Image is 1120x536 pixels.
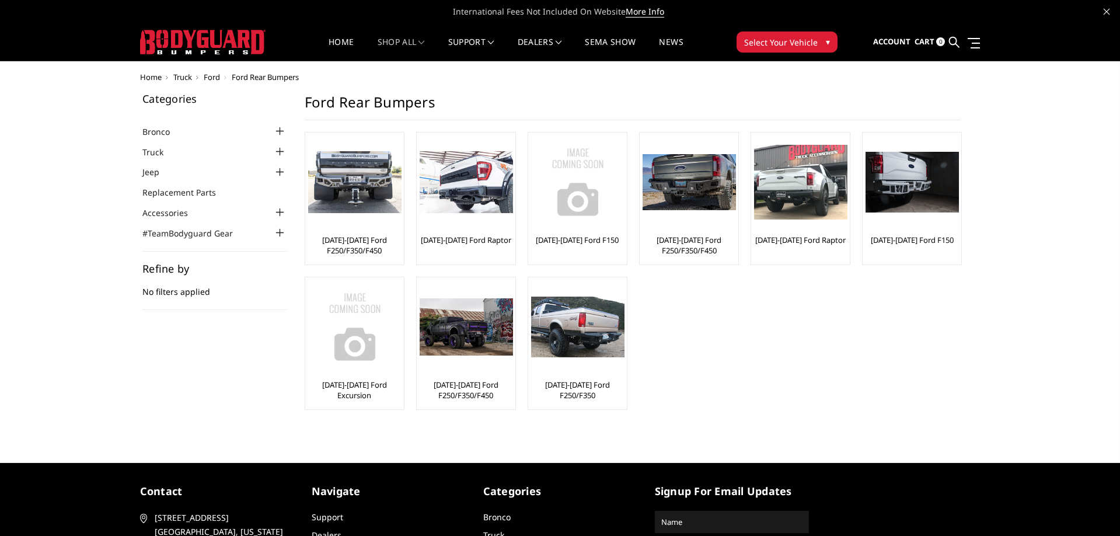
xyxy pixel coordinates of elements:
[140,72,162,82] a: Home
[142,186,231,199] a: Replacement Parts
[585,38,636,61] a: SEMA Show
[531,135,624,229] img: No Image
[142,146,178,158] a: Truck
[915,36,934,47] span: Cart
[420,380,512,401] a: [DATE]-[DATE] Ford F250/F350/F450
[308,280,401,374] a: No Image
[378,38,425,61] a: shop all
[659,38,683,61] a: News
[204,72,220,82] a: Ford
[142,263,287,274] h5: Refine by
[142,227,247,239] a: #TeamBodyguard Gear
[531,380,624,401] a: [DATE]-[DATE] Ford F250/F350
[329,38,354,61] a: Home
[873,36,910,47] span: Account
[657,513,807,531] input: Name
[312,511,343,523] a: Support
[308,235,401,256] a: [DATE]-[DATE] Ford F250/F350/F450
[308,380,401,401] a: [DATE]-[DATE] Ford Excursion
[142,207,203,219] a: Accessories
[536,235,619,245] a: [DATE]-[DATE] Ford F150
[421,235,511,245] a: [DATE]-[DATE] Ford Raptor
[448,38,494,61] a: Support
[142,93,287,104] h5: Categories
[915,26,945,58] a: Cart 0
[518,38,562,61] a: Dealers
[744,36,818,48] span: Select Your Vehicle
[873,26,910,58] a: Account
[173,72,192,82] a: Truck
[826,36,830,48] span: ▾
[232,72,299,82] span: Ford Rear Bumpers
[140,483,294,499] h5: contact
[655,483,809,499] h5: signup for email updates
[483,511,511,523] a: Bronco
[755,235,846,245] a: [DATE]-[DATE] Ford Raptor
[626,6,664,18] a: More Info
[140,30,266,54] img: BODYGUARD BUMPERS
[305,93,961,120] h1: Ford Rear Bumpers
[312,483,466,499] h5: Navigate
[308,280,402,374] img: No Image
[737,32,838,53] button: Select Your Vehicle
[871,235,954,245] a: [DATE]-[DATE] Ford F150
[936,37,945,46] span: 0
[483,483,637,499] h5: Categories
[142,166,174,178] a: Jeep
[643,235,735,256] a: [DATE]-[DATE] Ford F250/F350/F450
[142,126,184,138] a: Bronco
[142,263,287,310] div: No filters applied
